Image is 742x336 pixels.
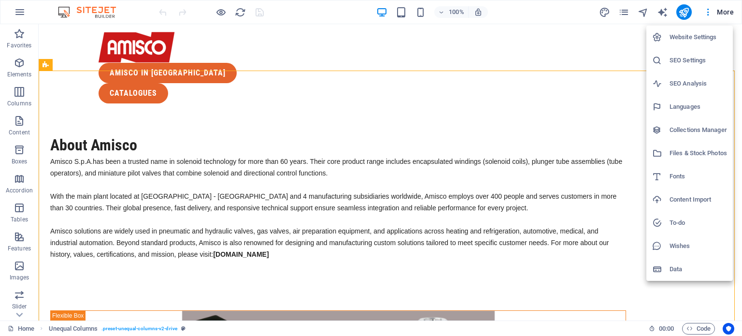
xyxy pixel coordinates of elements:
[670,240,727,252] h6: Wishes
[670,78,727,89] h6: SEO Analysis
[670,124,727,136] h6: Collections Manager
[670,55,727,66] h6: SEO Settings
[670,31,727,43] h6: Website Settings
[670,263,727,275] h6: Data
[670,101,727,113] h6: Languages
[670,171,727,182] h6: Fonts
[670,194,727,205] h6: Content Import
[670,147,727,159] h6: Files & Stock Photos
[670,217,727,229] h6: To-do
